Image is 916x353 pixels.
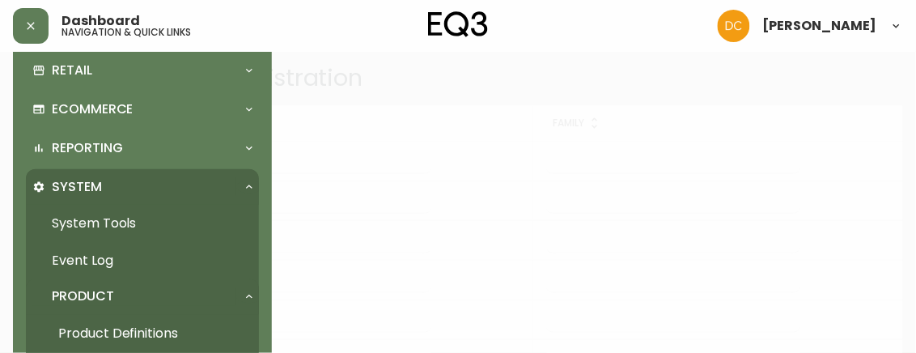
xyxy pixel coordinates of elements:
[61,28,191,37] h5: navigation & quick links
[52,100,134,118] p: Ecommerce
[718,10,750,42] img: 7eb451d6983258353faa3212700b340b
[52,139,123,157] p: Reporting
[52,288,114,306] p: Product
[52,178,102,196] p: System
[26,169,259,205] div: System
[428,11,488,37] img: logo
[26,315,259,352] a: Product Definitions
[52,62,92,79] p: Retail
[26,130,259,166] div: Reporting
[26,91,259,127] div: Ecommerce
[26,242,259,279] a: Event Log
[61,15,140,28] span: Dashboard
[763,19,877,32] span: [PERSON_NAME]
[26,279,259,315] div: Product
[26,205,259,242] a: System Tools
[26,53,259,88] div: Retail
